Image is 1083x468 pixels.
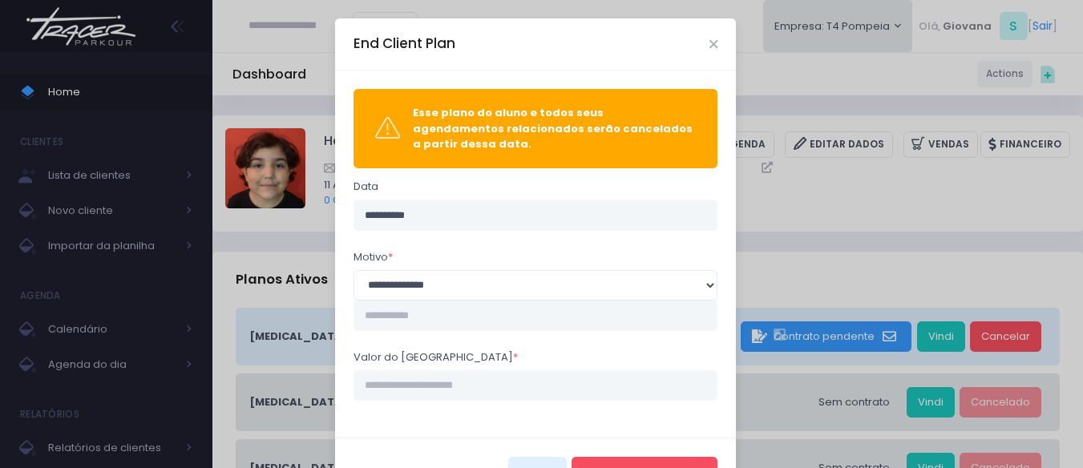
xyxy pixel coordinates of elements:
[413,105,696,152] div: Esse plano do aluno e todos seus agendamentos relacionados serão cancelados a partir dessa data.
[354,349,518,365] label: Valor do [GEOGRAPHIC_DATA]
[354,249,393,265] label: Motivo
[354,34,455,54] h5: End Client Plan
[354,179,378,195] label: Data
[709,40,717,48] button: Close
